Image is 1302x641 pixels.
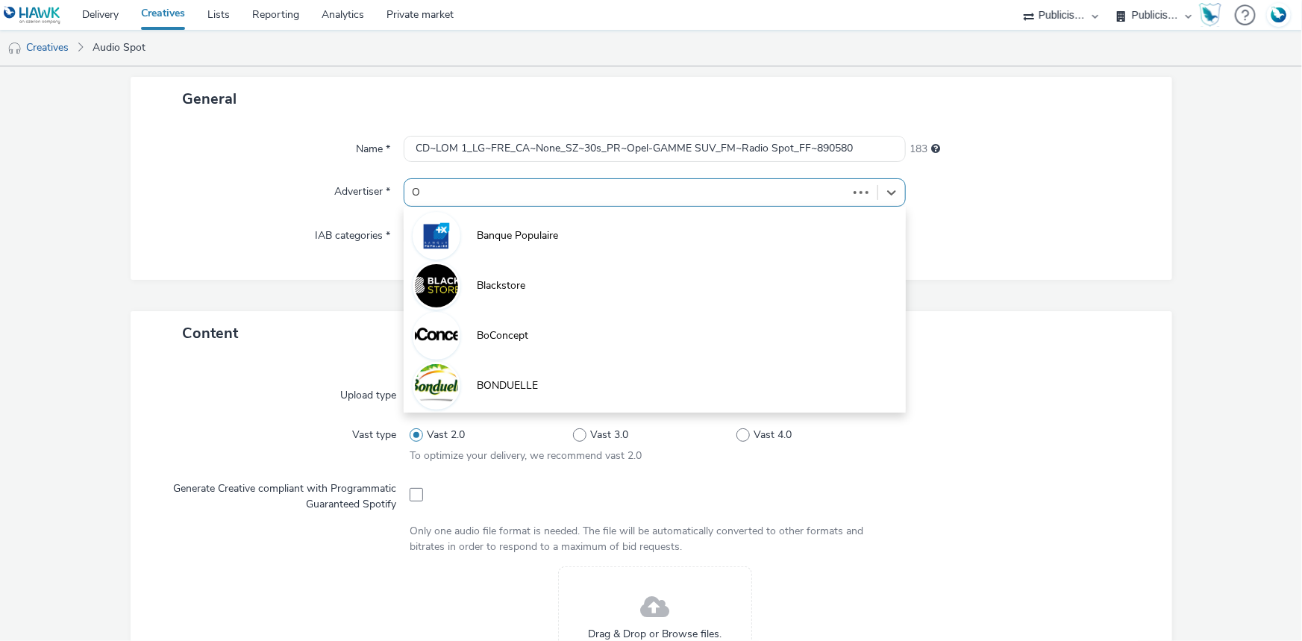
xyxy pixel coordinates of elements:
span: Banque Populaire [477,228,558,243]
span: BoConcept [477,328,528,343]
label: Generate Creative compliant with Programmatic Guaranteed Spotify [157,475,403,512]
img: Hawk Academy [1199,3,1221,27]
a: Audio Spot [85,30,153,66]
span: Vast 3.0 [591,428,629,443]
span: General [182,89,237,109]
span: BONDUELLE [477,378,538,393]
span: Vast 2.0 [428,428,466,443]
div: Only one audio file format is needed. The file will be automatically converted to other formats a... [410,524,900,554]
label: Name * [350,136,396,157]
label: Advertiser * [328,178,396,199]
div: Maximum 255 characters [931,142,940,157]
img: Blackstore [415,264,458,307]
label: Upload type [334,382,402,403]
span: To optimize your delivery, we recommend vast 2.0 [410,448,642,463]
label: IAB categories * [309,222,396,243]
img: BoConcept [415,314,458,357]
span: 183 [910,142,927,157]
img: BONDUELLE [415,364,458,407]
span: Vast 4.0 [754,428,792,443]
input: Name [404,136,906,162]
img: audio [7,41,22,56]
a: Hawk Academy [1199,3,1227,27]
span: Content [182,323,238,343]
img: undefined Logo [4,6,61,25]
span: Blackstore [477,278,525,293]
img: Account FR [1268,4,1290,26]
img: Banque Populaire [415,214,458,257]
label: Vast type [346,422,402,443]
